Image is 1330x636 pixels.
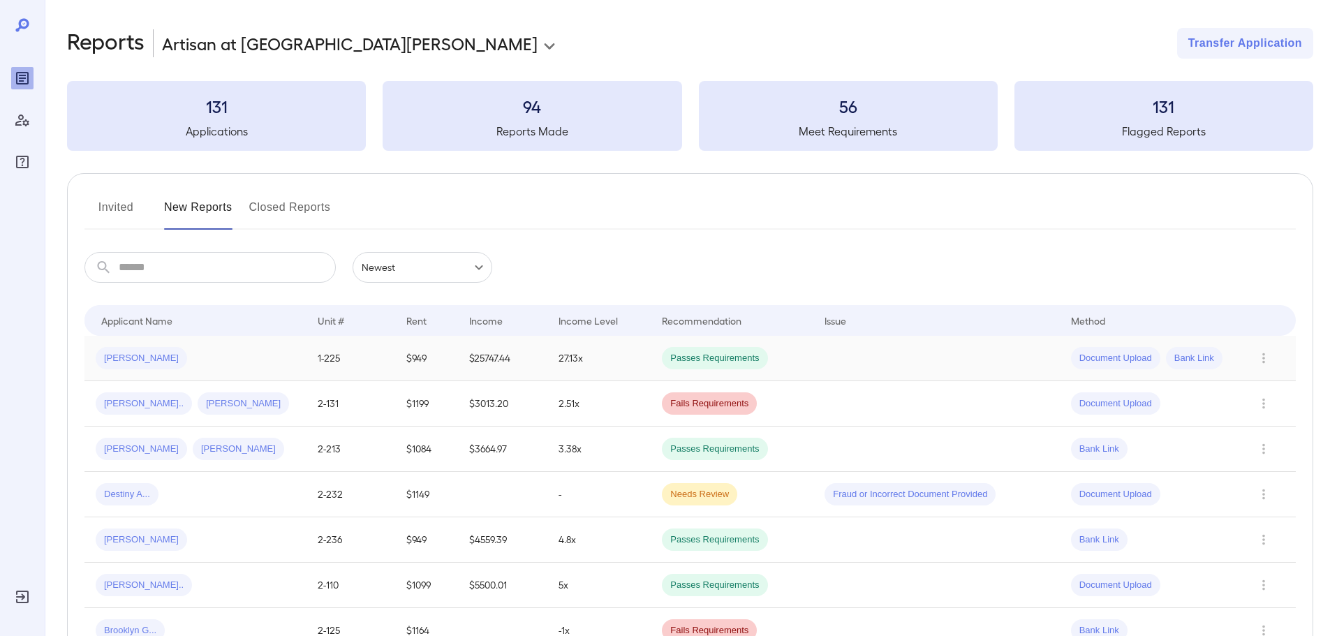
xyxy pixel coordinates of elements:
span: [PERSON_NAME].. [96,397,192,411]
div: Recommendation [662,312,741,329]
div: Income Level [559,312,618,329]
span: Document Upload [1071,352,1160,365]
td: 2-232 [306,472,395,517]
span: Fraud or Incorrect Document Provided [825,488,996,501]
div: Method [1071,312,1105,329]
td: 1-225 [306,336,395,381]
span: Destiny A... [96,488,158,501]
span: Fails Requirements [662,397,757,411]
td: 4.8x [547,517,651,563]
span: [PERSON_NAME] [198,397,289,411]
div: Log Out [11,586,34,608]
div: Manage Users [11,109,34,131]
span: Passes Requirements [662,443,767,456]
span: [PERSON_NAME].. [96,579,192,592]
td: $3013.20 [458,381,547,427]
button: Row Actions [1253,392,1275,415]
summary: 131Applications94Reports Made56Meet Requirements131Flagged Reports [67,81,1313,151]
td: $949 [395,336,458,381]
div: FAQ [11,151,34,173]
div: Income [469,312,503,329]
td: 2-236 [306,517,395,563]
span: Document Upload [1071,579,1160,592]
button: Row Actions [1253,574,1275,596]
td: 2-213 [306,427,395,472]
span: [PERSON_NAME] [96,443,187,456]
td: $1199 [395,381,458,427]
td: $25747.44 [458,336,547,381]
td: 2.51x [547,381,651,427]
div: Reports [11,67,34,89]
td: $3664.97 [458,427,547,472]
h5: Meet Requirements [699,123,998,140]
div: Applicant Name [101,312,172,329]
p: Artisan at [GEOGRAPHIC_DATA][PERSON_NAME] [162,32,538,54]
span: Bank Link [1166,352,1222,365]
td: - [547,472,651,517]
span: Document Upload [1071,488,1160,501]
span: [PERSON_NAME] [193,443,284,456]
h5: Applications [67,123,366,140]
span: Passes Requirements [662,352,767,365]
span: Passes Requirements [662,533,767,547]
h5: Reports Made [383,123,681,140]
td: $1084 [395,427,458,472]
div: Issue [825,312,847,329]
div: Unit # [318,312,344,329]
td: $1099 [395,563,458,608]
td: $4559.39 [458,517,547,563]
button: Row Actions [1253,483,1275,505]
td: 27.13x [547,336,651,381]
td: 2-110 [306,563,395,608]
td: 5x [547,563,651,608]
td: $949 [395,517,458,563]
span: [PERSON_NAME] [96,352,187,365]
h3: 131 [67,95,366,117]
td: 2-131 [306,381,395,427]
span: [PERSON_NAME] [96,533,187,547]
button: New Reports [164,196,232,230]
span: Passes Requirements [662,579,767,592]
td: $5500.01 [458,563,547,608]
div: Rent [406,312,429,329]
button: Transfer Application [1177,28,1313,59]
span: Document Upload [1071,397,1160,411]
div: Newest [353,252,492,283]
h3: 131 [1014,95,1313,117]
button: Row Actions [1253,438,1275,460]
h2: Reports [67,28,145,59]
button: Closed Reports [249,196,331,230]
span: Bank Link [1071,443,1128,456]
h5: Flagged Reports [1014,123,1313,140]
span: Needs Review [662,488,737,501]
h3: 56 [699,95,998,117]
button: Invited [84,196,147,230]
td: 3.38x [547,427,651,472]
button: Row Actions [1253,347,1275,369]
td: $1149 [395,472,458,517]
button: Row Actions [1253,528,1275,551]
h3: 94 [383,95,681,117]
span: Bank Link [1071,533,1128,547]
